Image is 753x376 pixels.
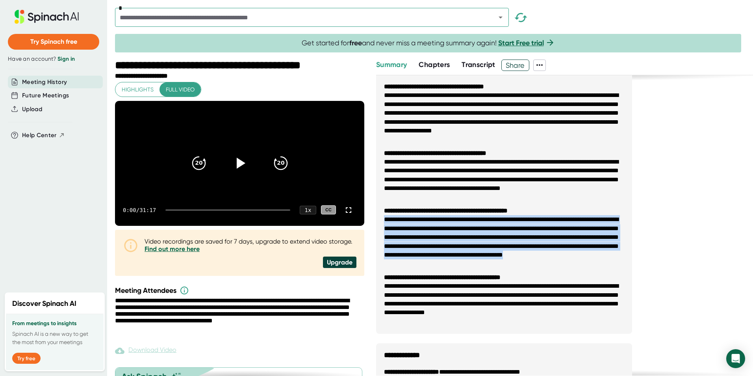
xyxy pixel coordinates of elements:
p: Spinach AI is a new way to get the most from your meetings [12,330,97,346]
div: Have an account? [8,56,99,63]
button: Transcript [462,60,495,70]
div: 0:00 / 31:17 [123,207,156,213]
span: Highlights [122,85,154,95]
a: Find out more here [145,245,200,253]
h2: Discover Spinach AI [12,298,76,309]
div: 1 x [300,206,316,214]
span: Try Spinach free [30,38,77,45]
div: Paid feature [115,346,176,356]
button: Highlights [115,82,160,97]
span: Transcript [462,60,495,69]
span: Full video [166,85,195,95]
span: Help Center [22,131,57,140]
span: Get started for and never miss a meeting summary again! [302,39,555,48]
a: Sign in [57,56,75,62]
h3: From meetings to insights [12,320,97,327]
button: Help Center [22,131,65,140]
button: Upload [22,105,42,114]
span: Share [502,58,529,72]
button: Meeting History [22,78,67,87]
button: Summary [376,60,407,70]
a: Start Free trial [498,39,544,47]
div: Meeting Attendees [115,286,366,295]
span: Chapters [419,60,450,69]
button: Try Spinach free [8,34,99,50]
button: Chapters [419,60,450,70]
button: Future Meetings [22,91,69,100]
b: free [349,39,362,47]
button: Share [501,60,529,71]
div: Open Intercom Messenger [726,349,745,368]
span: Summary [376,60,407,69]
button: Try free [12,353,41,364]
button: Full video [160,82,201,97]
div: Video recordings are saved for 7 days, upgrade to extend video storage. [145,238,356,253]
div: CC [321,205,336,214]
button: Open [495,12,506,23]
div: Upgrade [323,257,356,268]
